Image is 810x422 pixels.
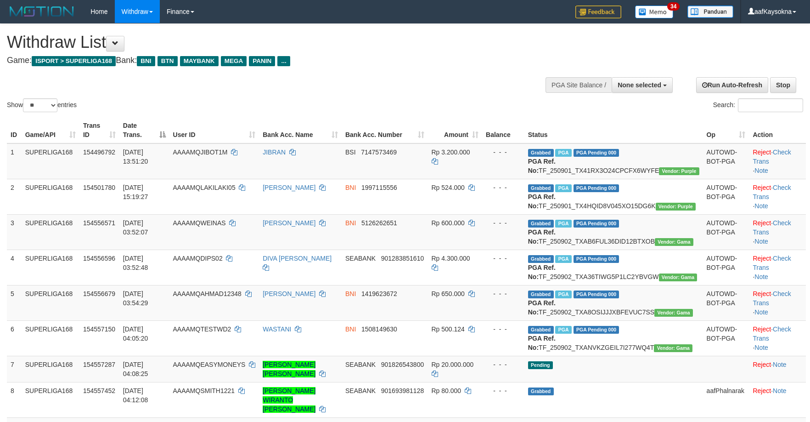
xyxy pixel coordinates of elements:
[432,219,465,227] span: Rp 600.000
[361,290,397,297] span: Copy 1419623672 to clipboard
[703,214,749,250] td: AUTOWD-BOT-PGA
[696,77,768,93] a: Run Auto-Refresh
[687,6,733,18] img: panduan.png
[137,56,155,66] span: BNI
[528,184,554,192] span: Grabbed
[555,326,571,334] span: Marked by aafmaleo
[703,285,749,320] td: AUTOWD-BOT-PGA
[7,117,22,143] th: ID
[753,148,771,156] a: Reject
[753,325,771,333] a: Reject
[528,326,554,334] span: Grabbed
[753,184,791,200] a: Check Trans
[753,325,791,342] a: Check Trans
[749,356,806,382] td: ·
[773,361,787,368] a: Note
[79,117,119,143] th: Trans ID: activate to sort column ascending
[83,361,115,368] span: 154557287
[432,387,461,394] span: Rp 80.000
[173,184,236,191] span: AAAAMQLAKILAKI05
[157,56,178,66] span: BTN
[753,184,771,191] a: Reject
[555,220,571,228] span: Marked by aafheankoy
[7,5,77,18] img: MOTION_logo.png
[486,254,521,263] div: - - -
[524,250,703,285] td: TF_250902_TXA36TIWG5P1LC2YBVGW
[7,179,22,214] td: 2
[263,219,315,227] a: [PERSON_NAME]
[574,255,619,263] span: PGA Pending
[83,184,115,191] span: 154501780
[703,143,749,179] td: AUTOWD-BOT-PGA
[22,250,79,285] td: SUPERLIGA168
[123,361,148,377] span: [DATE] 04:08:25
[22,117,79,143] th: Game/API: activate to sort column ascending
[749,179,806,214] td: · ·
[7,320,22,356] td: 6
[22,143,79,179] td: SUPERLIGA168
[754,167,768,174] a: Note
[546,77,612,93] div: PGA Site Balance /
[753,148,791,165] a: Check Trans
[263,184,315,191] a: [PERSON_NAME]
[555,291,571,298] span: Marked by aafheankoy
[83,290,115,297] span: 154556679
[123,387,148,404] span: [DATE] 04:12:08
[486,289,521,298] div: - - -
[123,148,148,165] span: [DATE] 13:51:20
[754,344,768,351] a: Note
[277,56,290,66] span: ...
[123,219,148,236] span: [DATE] 03:52:07
[555,184,571,192] span: Marked by aafsoycanthlai
[23,98,57,112] select: Showentries
[432,184,465,191] span: Rp 524.000
[482,117,524,143] th: Balance
[345,148,356,156] span: BSI
[345,325,356,333] span: BNI
[180,56,219,66] span: MAYBANK
[703,250,749,285] td: AUTOWD-BOT-PGA
[381,361,424,368] span: Copy 901826543800 to clipboard
[655,238,693,246] span: Vendor URL: https://trx31.1velocity.biz
[7,285,22,320] td: 5
[345,255,376,262] span: SEABANK
[555,255,571,263] span: Marked by aafchoeunmanni
[528,299,556,316] b: PGA Ref. No:
[7,382,22,417] td: 8
[173,361,246,368] span: AAAAMQEASYMONEYS
[749,214,806,250] td: · ·
[22,320,79,356] td: SUPERLIGA168
[173,387,235,394] span: AAAAMQSMITH1221
[173,255,223,262] span: AAAAMQDIPS02
[486,325,521,334] div: - - -
[754,238,768,245] a: Note
[381,387,424,394] span: Copy 901693981128 to clipboard
[574,184,619,192] span: PGA Pending
[361,219,397,227] span: Copy 5126262651 to clipboard
[345,184,356,191] span: BNI
[22,285,79,320] td: SUPERLIGA168
[574,326,619,334] span: PGA Pending
[361,148,397,156] span: Copy 7147573469 to clipboard
[524,143,703,179] td: TF_250901_TX41RX3O24CPCFX6WYFE
[773,387,787,394] a: Note
[528,149,554,157] span: Grabbed
[486,183,521,192] div: - - -
[703,382,749,417] td: aafPhalnarak
[754,202,768,210] a: Note
[749,285,806,320] td: · ·
[263,148,286,156] a: JIBRAN
[654,344,692,352] span: Vendor URL: https://trx31.1velocity.biz
[754,308,768,316] a: Note
[7,98,77,112] label: Show entries
[83,219,115,227] span: 154556571
[345,219,356,227] span: BNI
[654,309,693,317] span: Vendor URL: https://trx31.1velocity.biz
[528,361,553,369] span: Pending
[345,361,376,368] span: SEABANK
[123,255,148,271] span: [DATE] 03:52:48
[574,149,619,157] span: PGA Pending
[173,290,242,297] span: AAAAMQAHMAD12348
[432,255,470,262] span: Rp 4.300.000
[361,184,397,191] span: Copy 1997115556 to clipboard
